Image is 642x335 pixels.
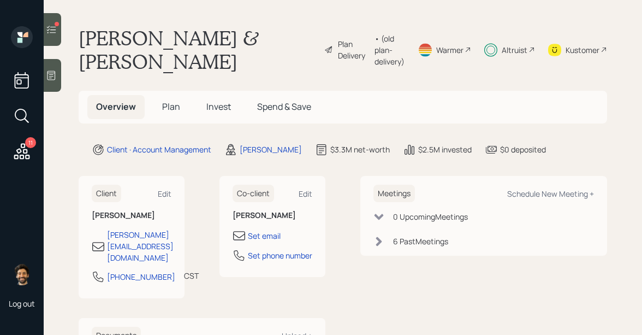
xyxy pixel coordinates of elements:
[507,189,594,199] div: Schedule New Meeting +
[248,250,312,261] div: Set phone number
[393,211,468,222] div: 0 Upcoming Meeting s
[162,101,180,113] span: Plan
[240,144,302,155] div: [PERSON_NAME]
[500,144,546,155] div: $0 deposited
[233,185,274,203] h6: Co-client
[79,26,316,73] h1: [PERSON_NAME] & [PERSON_NAME]
[502,44,527,56] div: Altruist
[158,189,171,199] div: Edit
[107,271,175,283] div: [PHONE_NUMBER]
[299,189,312,199] div: Edit
[338,38,369,61] div: Plan Delivery
[257,101,311,113] span: Spend & Save
[107,229,174,263] div: [PERSON_NAME][EMAIL_ADDRESS][DOMAIN_NAME]
[92,185,121,203] h6: Client
[393,236,448,247] div: 6 Past Meeting s
[206,101,231,113] span: Invest
[25,137,36,148] div: 11
[184,270,199,281] div: CST
[418,144,472,155] div: $2.5M invested
[436,44,463,56] div: Warmer
[9,298,35,309] div: Log out
[96,101,136,113] span: Overview
[566,44,599,56] div: Kustomer
[107,144,211,155] div: Client · Account Management
[92,211,171,220] h6: [PERSON_NAME]
[374,33,405,67] div: • (old plan-delivery)
[11,263,33,285] img: eric-schwartz-headshot.png
[248,230,281,242] div: Set email
[330,144,390,155] div: $3.3M net-worth
[233,211,312,220] h6: [PERSON_NAME]
[373,185,415,203] h6: Meetings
